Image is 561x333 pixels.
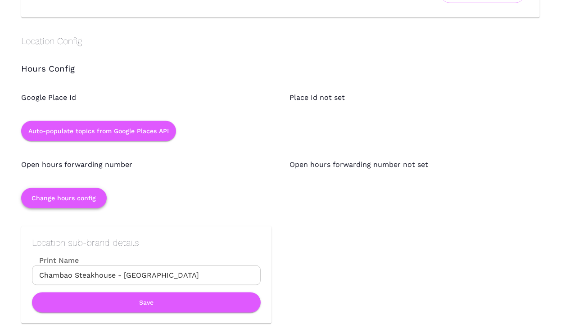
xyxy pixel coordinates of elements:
[21,64,540,74] h3: Hours Config
[3,141,271,170] div: Open hours forwarding number
[32,255,261,265] label: Print Name
[32,237,261,248] h2: Location sub-brand details
[21,36,540,46] h2: Location Config
[3,74,271,103] div: Google Place Id
[21,121,176,141] button: Auto-populate topics from Google Places API
[21,188,107,208] button: Change hours config
[271,74,540,103] div: Place Id not set
[32,292,261,313] button: Save
[271,141,540,170] div: Open hours forwarding number not set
